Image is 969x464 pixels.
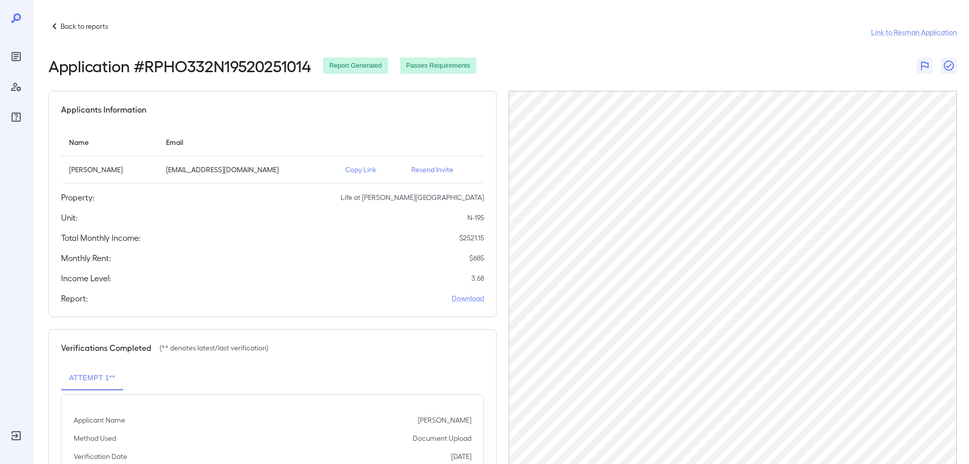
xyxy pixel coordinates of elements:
[69,165,150,175] p: [PERSON_NAME]
[469,253,484,263] p: $ 685
[158,128,337,157] th: Email
[341,192,484,202] p: Life at [PERSON_NAME][GEOGRAPHIC_DATA]
[61,366,123,390] button: Attempt 1**
[8,79,24,95] div: Manage Users
[452,293,484,303] a: Download
[467,213,484,223] p: N-195
[61,232,141,244] h5: Total Monthly Income:
[74,433,116,443] p: Method Used
[323,61,388,71] span: Report Generated
[61,272,111,284] h5: Income Level:
[917,58,933,74] button: Flag Report
[159,343,268,353] p: (** denotes latest/last verification)
[61,292,88,304] h5: Report:
[941,58,957,74] button: Close Report
[61,104,146,116] h5: Applicants Information
[459,233,484,243] p: $ 2521.15
[471,273,484,283] p: 3.68
[61,128,158,157] th: Name
[61,191,94,203] h5: Property:
[8,109,24,125] div: FAQ
[61,252,111,264] h5: Monthly Rent:
[451,451,471,461] p: [DATE]
[74,451,127,461] p: Verification Date
[8,48,24,65] div: Reports
[61,128,484,183] table: simple table
[61,21,108,31] p: Back to reports
[411,165,476,175] p: Resend Invite
[8,428,24,444] div: Log Out
[871,27,957,37] a: Link to Resman Application
[345,165,395,175] p: Copy Link
[74,415,125,425] p: Applicant Name
[413,433,471,443] p: Document Upload
[400,61,476,71] span: Passes Requirements
[61,212,78,224] h5: Unit:
[61,342,151,354] h5: Verifications Completed
[418,415,471,425] p: [PERSON_NAME]
[48,57,311,75] h2: Application # RPHO332N19520251014
[166,165,329,175] p: [EMAIL_ADDRESS][DOMAIN_NAME]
